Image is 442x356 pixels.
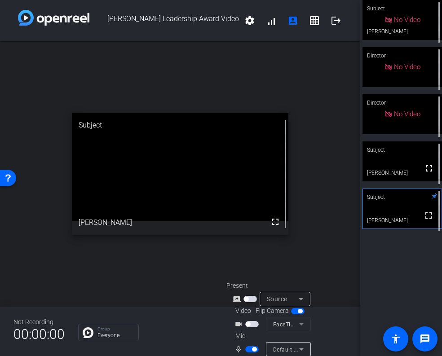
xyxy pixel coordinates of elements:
span: No Video [394,63,420,71]
div: Present [226,281,316,290]
span: Flip Camera [256,306,289,316]
mat-icon: mic_none [234,344,245,355]
div: Director [362,47,442,64]
div: Subject [362,141,442,158]
span: Source [267,295,287,303]
p: Group [97,327,134,331]
div: Subject [72,113,288,137]
mat-icon: fullscreen [423,210,434,221]
mat-icon: settings [244,15,255,26]
mat-icon: logout [331,15,341,26]
mat-icon: message [420,334,430,344]
span: [PERSON_NAME] Leadership Award Video [89,10,239,31]
mat-icon: account_box [287,15,298,26]
mat-icon: screen_share_outline [233,294,243,304]
div: Subject [362,189,442,206]
mat-icon: grid_on [309,15,320,26]
div: Mic [226,331,316,341]
span: No Video [394,110,420,118]
span: Default - MacBook Pro Microphone (Built-in) [273,346,389,353]
img: white-gradient.svg [18,10,89,26]
span: Video [235,306,251,316]
div: Director [362,94,442,111]
p: Everyone [97,333,134,338]
span: No Video [394,16,420,24]
mat-icon: fullscreen [424,163,434,174]
span: 00:00:00 [13,323,65,345]
button: signal_cellular_alt [261,10,282,31]
mat-icon: accessibility [390,334,401,344]
img: Chat Icon [83,327,93,338]
mat-icon: fullscreen [270,216,281,227]
mat-icon: videocam_outline [234,319,245,330]
div: Not Recording [13,317,65,327]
